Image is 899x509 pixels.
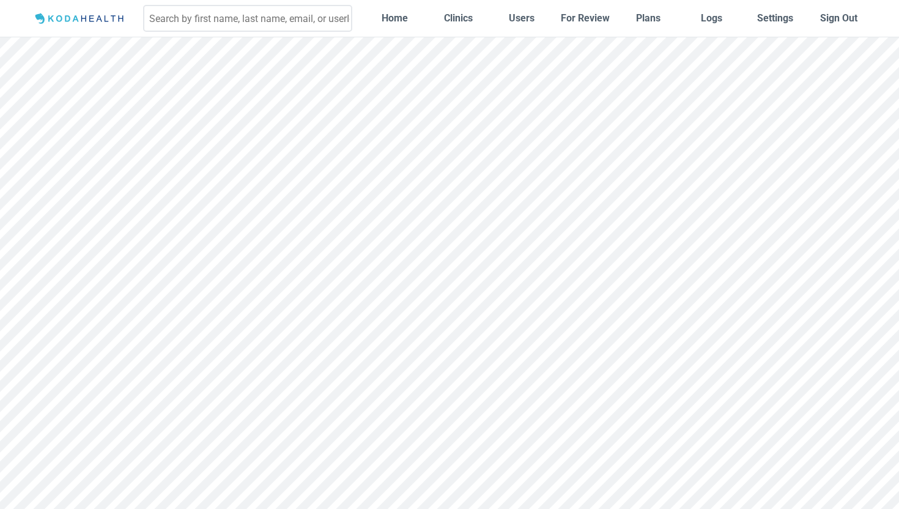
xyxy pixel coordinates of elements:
[429,3,488,33] a: Clinics
[683,3,741,33] a: Logs
[492,3,551,33] a: Users
[809,3,868,33] button: Sign Out
[143,5,352,32] input: Search by first name, last name, email, or userId
[556,3,615,33] a: For Review
[366,3,424,33] a: Home
[746,3,805,33] a: Settings
[31,11,130,26] img: Logo
[620,3,678,33] a: Plans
